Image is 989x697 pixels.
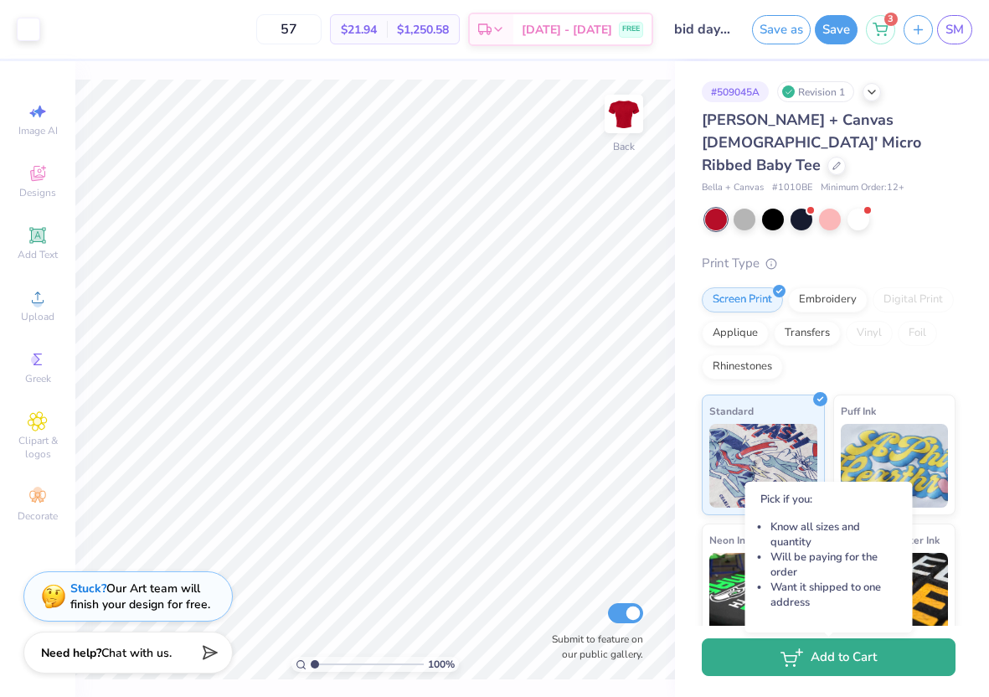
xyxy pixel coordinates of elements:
[702,638,956,676] button: Add to Cart
[709,553,817,637] img: Neon Ink
[777,81,854,102] div: Revision 1
[702,354,783,379] div: Rhinestones
[702,110,921,175] span: [PERSON_NAME] + Canvas [DEMOGRAPHIC_DATA]' Micro Ribbed Baby Tee
[815,15,858,44] button: Save
[256,14,322,44] input: – –
[25,372,51,385] span: Greek
[770,519,898,550] li: Know all sizes and quantity
[702,181,764,195] span: Bella + Canvas
[709,402,754,420] span: Standard
[622,23,640,35] span: FREE
[873,287,954,312] div: Digital Print
[41,645,101,661] strong: Need help?
[937,15,972,44] a: SM
[702,321,769,346] div: Applique
[18,248,58,261] span: Add Text
[70,581,106,596] strong: Stuck?
[884,13,898,26] span: 3
[945,20,964,39] span: SM
[607,97,641,131] img: Back
[18,509,58,523] span: Decorate
[770,580,898,610] li: Want it shipped to one address
[709,424,817,508] img: Standard
[428,657,455,672] span: 100 %
[19,186,56,199] span: Designs
[788,287,868,312] div: Embroidery
[709,531,750,549] span: Neon Ink
[613,139,635,154] div: Back
[662,13,744,46] input: Untitled Design
[770,550,898,580] li: Will be paying for the order
[752,15,811,44] button: Save as
[522,21,612,39] span: [DATE] - [DATE]
[760,492,898,507] p: Pick if you:
[702,287,783,312] div: Screen Print
[341,21,377,39] span: $21.94
[702,81,769,102] div: # 509045A
[898,321,937,346] div: Foil
[397,21,449,39] span: $1,250.58
[702,254,956,273] div: Print Type
[841,424,949,508] img: Puff Ink
[543,632,643,662] label: Submit to feature on our public gallery.
[774,321,841,346] div: Transfers
[846,321,893,346] div: Vinyl
[21,310,54,323] span: Upload
[101,645,172,661] span: Chat with us.
[70,581,210,612] div: Our Art team will finish your design for free.
[841,402,876,420] span: Puff Ink
[772,181,812,195] span: # 1010BE
[8,434,67,461] span: Clipart & logos
[821,181,904,195] span: Minimum Order: 12 +
[18,124,58,137] span: Image AI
